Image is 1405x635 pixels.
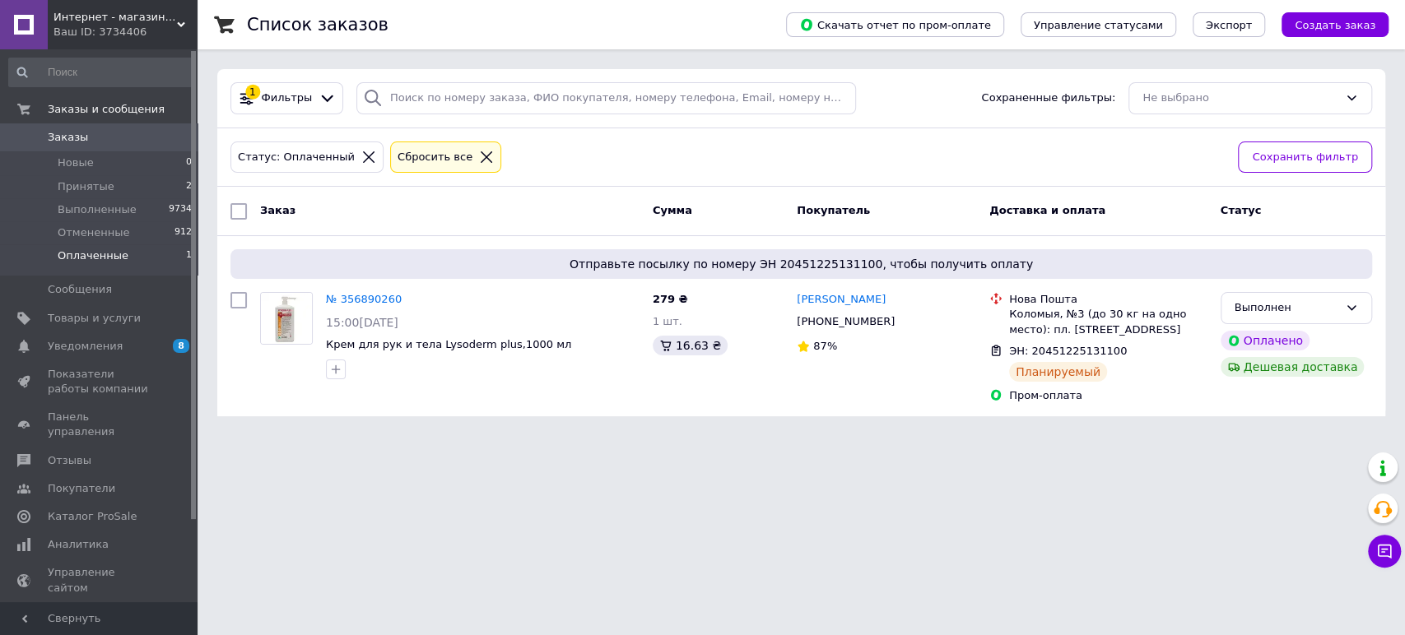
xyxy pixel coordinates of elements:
span: Отмененные [58,225,129,240]
button: Управление статусами [1021,12,1176,37]
span: Управление статусами [1034,19,1163,31]
span: Новые [58,155,94,170]
a: Фото товару [260,292,313,345]
span: 1 шт. [653,315,682,327]
a: Крем для рук и тела Lysoderm plus,1000 мл [326,338,571,350]
span: 9734 [169,202,192,217]
div: Дешевая доставка [1221,357,1365,377]
div: Сбросить все [394,149,476,166]
span: 2 [186,179,192,194]
button: Чат с покупателем [1368,535,1401,568]
span: Доставка и оплата [989,204,1105,216]
span: 87% [813,340,837,352]
span: Скачать отчет по пром-оплате [799,17,991,32]
span: Принятые [58,179,114,194]
input: Поиск [8,58,193,87]
span: 279 ₴ [653,293,688,305]
span: Аналитика [48,537,109,552]
span: 1 [186,248,192,263]
button: Экспорт [1193,12,1265,37]
span: Управление сайтом [48,565,152,595]
div: 16.63 ₴ [653,336,728,355]
span: Выполненные [58,202,137,217]
span: Статус [1221,204,1262,216]
span: 0 [186,155,192,170]
span: Сумма [653,204,692,216]
span: Покупатели [48,481,115,496]
span: Уведомления [48,339,123,354]
div: Пром-оплата [1009,388,1207,403]
span: 912 [174,225,192,240]
img: Фото товару [261,293,312,344]
h1: Список заказов [247,15,388,35]
a: Создать заказ [1265,18,1389,30]
div: Не выбрано [1142,90,1338,107]
div: Статус: Оплаченный [235,149,358,166]
span: Покупатель [797,204,870,216]
span: Сохраненные фильтры: [981,90,1115,106]
span: 8 [173,339,189,353]
div: Оплачено [1221,331,1310,350]
span: Отправьте посылку по номеру ЭН 20451225131100, чтобы получить оплату [237,256,1365,272]
span: Отзывы [48,453,91,468]
span: Экспорт [1206,19,1252,31]
button: Сохранить фильтр [1238,141,1372,174]
div: Коломыя, №3 (до 30 кг на одно место): пл. [STREET_ADDRESS] [1009,307,1207,336]
button: Создать заказ [1282,12,1389,37]
span: Заказы [48,130,88,145]
span: Товары и услуги [48,311,141,326]
span: Создать заказ [1295,19,1375,31]
span: ЭН: 20451225131100 [1009,345,1127,357]
div: Ваш ID: 3734406 [54,25,198,39]
span: 15:00[DATE] [326,316,398,329]
span: Панель управления [48,410,152,439]
span: Сообщения [48,282,112,297]
span: Заказы и сообщения [48,102,165,117]
span: Оплаченные [58,248,128,263]
span: Интернет - магазин MedTek [54,10,177,25]
button: Скачать отчет по пром-оплате [786,12,1004,37]
a: № 356890260 [326,293,402,305]
div: 1 [245,85,260,100]
a: [PERSON_NAME] [797,292,886,308]
span: Фильтры [262,90,313,106]
span: Заказ [260,204,295,216]
span: Сохранить фильтр [1252,149,1358,166]
div: [PHONE_NUMBER] [793,311,898,332]
div: Выполнен [1235,299,1338,317]
span: Каталог ProSale [48,509,137,524]
input: Поиск по номеру заказа, ФИО покупателя, номеру телефона, Email, номеру накладной [356,82,857,114]
span: Показатели работы компании [48,367,152,396]
div: Планируемый [1009,362,1107,382]
div: Нова Пошта [1009,292,1207,307]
